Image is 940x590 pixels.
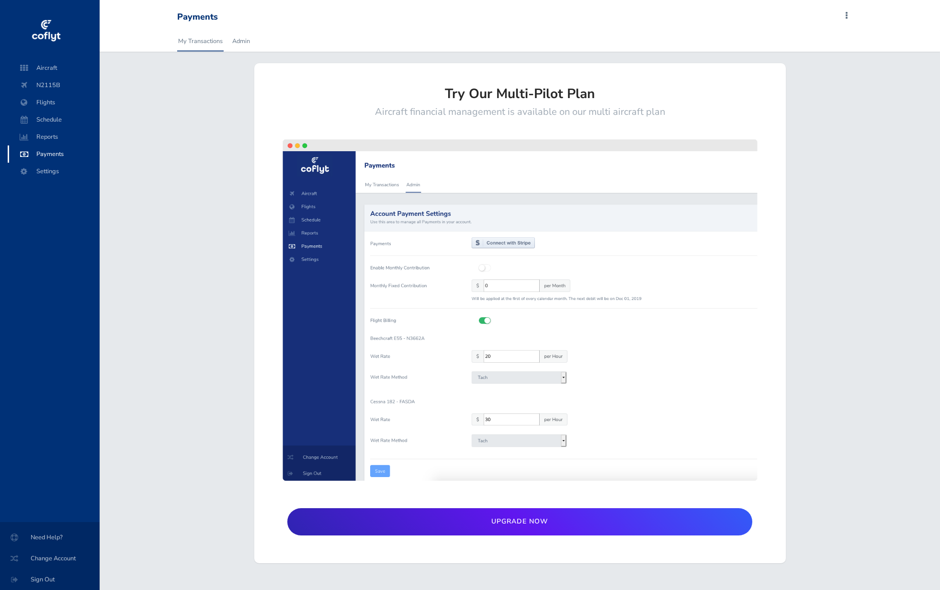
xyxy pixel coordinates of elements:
div: Payments [177,12,218,22]
span: Settings [17,163,90,180]
span: Schedule [17,111,90,128]
span: N2115B [17,77,90,94]
span: Aircraft [17,59,90,77]
span: Payments [17,145,90,163]
span: Sign Out [11,571,88,588]
span: Need Help? [11,529,88,546]
a: My Transactions [177,31,224,52]
a: Upgrade Now [287,508,752,535]
h5: Aircraft financial management is available on our multi aircraft plan [262,106,778,118]
a: Admin [231,31,251,52]
span: Flights [17,94,90,111]
img: coflyt logo [30,17,62,45]
span: Change Account [11,550,88,567]
h3: Try Our Multi-Pilot Plan [262,86,778,102]
img: payments-feature-8a5409cb82763967b47643a44552c26592835f24eec1bd9905f743b2f76d664d.png [262,122,778,499]
span: Reports [17,128,90,145]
